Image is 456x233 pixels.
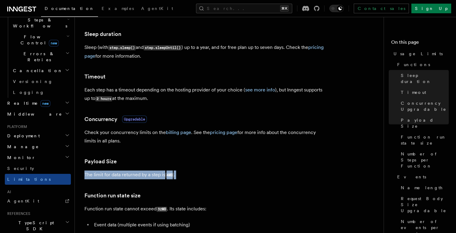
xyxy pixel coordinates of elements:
[84,191,141,200] a: Function run state size
[84,171,326,179] p: The limit for data returned by a step is .
[401,185,443,191] span: Name length
[401,72,449,85] span: Sleep duration
[7,177,51,182] span: Limitations
[13,90,44,95] span: Logging
[391,48,449,59] a: Usage Limits
[11,68,63,74] span: Cancellation
[5,109,71,120] button: Middleware
[394,51,443,57] span: Usage Limits
[7,199,39,203] span: AgentKit
[5,100,50,106] span: Realtime
[11,65,71,76] button: Cancellation
[398,132,449,148] a: Function run state size
[84,30,121,38] a: Sleep duration
[391,39,449,48] h4: On this page
[5,174,71,185] a: Limitations
[398,70,449,87] a: Sleep duration
[398,148,449,171] a: Number of Steps per Function
[5,155,36,161] span: Monitor
[411,4,451,13] a: Sign Up
[45,6,94,11] span: Documentation
[95,96,112,101] code: 2 hours
[141,6,173,11] span: AgentKit
[401,134,449,146] span: Function run state size
[84,86,326,103] p: Each step has a timeout depending on the hosting provider of your choice ( ), but Inngest support...
[11,51,65,63] span: Errors & Retries
[84,72,106,81] a: Timeout
[11,34,66,46] span: Flow Control
[401,100,449,112] span: Concurrency Upgradable
[5,220,65,232] span: TypeScript SDK
[354,4,409,13] a: Contact sales
[398,98,449,115] a: Concurrency Upgradable
[5,163,71,174] a: Security
[144,45,182,50] code: step.sleepUntil()
[210,129,237,135] a: pricing page
[84,128,326,145] p: Check your concurrency limits on the . See the for more info about the concurrency limits in all ...
[395,171,449,182] a: Events
[5,130,71,141] button: Deployment
[5,211,30,216] span: References
[5,124,27,129] span: Platform
[5,141,71,152] button: Manage
[245,87,275,93] a: see more info
[280,5,289,11] kbd: ⌘K
[49,40,59,46] span: new
[11,14,71,31] button: Steps & Workflows
[398,115,449,132] a: Payload Size
[5,98,71,109] button: Realtimenew
[166,129,191,135] a: billing page
[397,62,430,68] span: Functions
[196,4,292,13] button: Search...⌘K
[84,205,326,213] p: Function run state cannot exceed . Its state includes:
[401,117,449,129] span: Payload Size
[398,182,449,193] a: Name length
[84,157,117,166] a: Payload Size
[5,133,40,139] span: Deployment
[41,2,98,17] a: Documentation
[11,31,71,48] button: Flow Controlnew
[98,2,138,16] a: Examples
[13,79,53,84] span: Versioning
[11,48,71,65] button: Errors & Retries
[138,2,177,16] a: AgentKit
[397,174,426,180] span: Events
[5,152,71,163] button: Monitor
[401,196,449,214] span: Request Body Size Upgradable
[11,87,71,98] a: Logging
[401,151,449,169] span: Number of Steps per Function
[401,89,426,95] span: Timeout
[7,166,34,171] span: Security
[165,173,174,178] code: 4MB
[398,193,449,216] a: Request Body Size Upgradable
[11,76,71,87] a: Versioning
[5,144,39,150] span: Manage
[5,111,62,117] span: Middleware
[92,221,326,229] li: Event data (multiple events if using batching)
[122,116,147,123] span: Upgradable
[108,45,136,50] code: step.sleep()
[11,17,67,29] span: Steps & Workflows
[84,115,147,123] a: ConcurrencyUpgradable
[40,100,50,107] span: new
[329,5,344,12] button: Toggle dark mode
[5,190,11,194] span: AI
[84,43,326,60] p: Sleep (with and ) up to a year, and for free plan up to seven days. Check the for more information.
[395,59,449,70] a: Functions
[102,6,134,11] span: Examples
[398,87,449,98] a: Timeout
[5,4,71,98] div: Inngest Functions
[157,207,167,212] code: 32MB
[5,196,71,206] a: AgentKit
